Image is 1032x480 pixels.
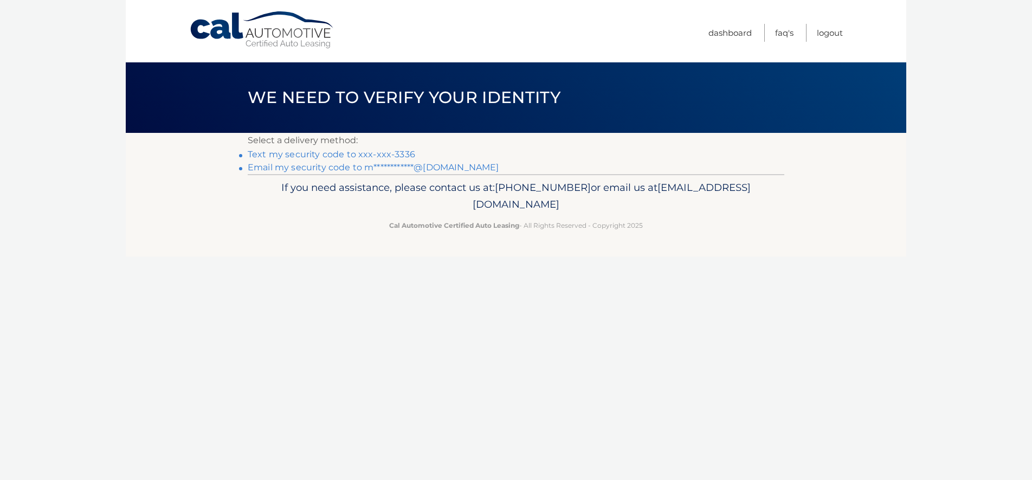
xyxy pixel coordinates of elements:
[248,149,415,159] a: Text my security code to xxx-xxx-3336
[189,11,336,49] a: Cal Automotive
[389,221,519,229] strong: Cal Automotive Certified Auto Leasing
[775,24,794,42] a: FAQ's
[248,87,560,107] span: We need to verify your identity
[248,133,784,148] p: Select a delivery method:
[255,179,777,214] p: If you need assistance, please contact us at: or email us at
[817,24,843,42] a: Logout
[495,181,591,194] span: [PHONE_NUMBER]
[708,24,752,42] a: Dashboard
[255,220,777,231] p: - All Rights Reserved - Copyright 2025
